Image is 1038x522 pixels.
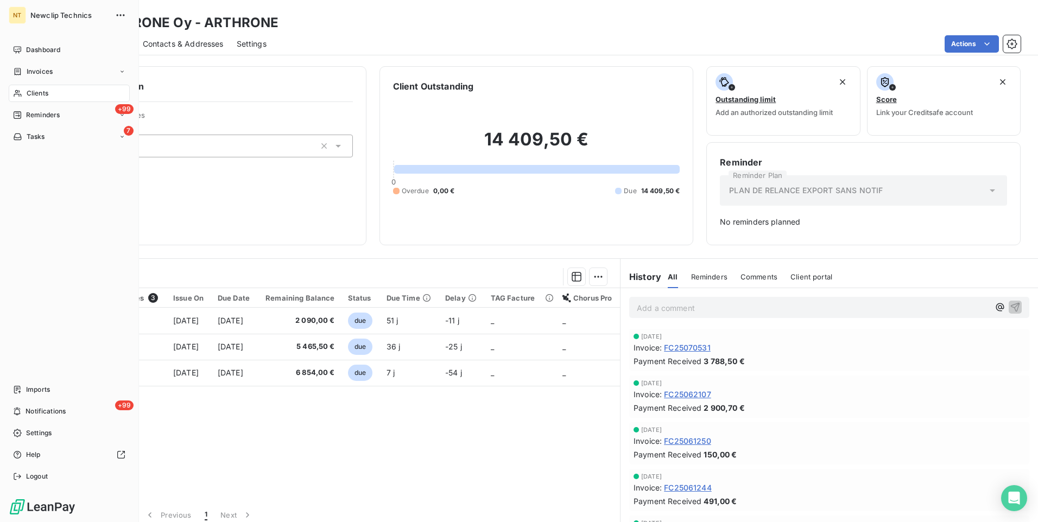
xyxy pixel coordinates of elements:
div: Remaining Balance [264,294,335,302]
span: FC25070531 [664,342,711,353]
span: [DATE] [173,342,199,351]
h3: ARTHRONE Oy - ARTHRONE [96,13,279,33]
span: [DATE] [218,316,243,325]
span: Score [876,95,897,104]
span: Reminders [26,110,60,120]
div: Due Time [387,294,432,302]
span: Add an authorized outstanding limit [716,108,833,117]
span: Comments [740,272,777,281]
div: Status [348,294,374,302]
span: 51 j [387,316,398,325]
span: 7 [124,126,134,136]
span: Newclip Technics [30,11,109,20]
span: 7 j [387,368,395,377]
span: 491,00 € [704,495,737,507]
span: Logout [26,472,48,481]
span: 2 900,70 € [704,402,745,413]
span: due [348,313,372,329]
span: 0 [391,177,396,186]
span: -25 j [445,342,462,351]
span: Payment Received [634,402,701,413]
span: Imports [26,385,50,394]
button: Outstanding limitAdd an authorized outstanding limit [706,66,860,136]
span: Help [26,450,41,460]
span: +99 [115,104,134,114]
span: [DATE] [173,316,199,325]
span: due [348,365,372,381]
button: Actions [945,35,999,53]
div: Open Intercom Messenger [1001,485,1027,511]
span: _ [491,342,494,351]
span: Invoice : [634,482,662,493]
span: [DATE] [218,342,243,351]
span: Outstanding limit [716,95,776,104]
span: Settings [26,428,52,438]
img: Logo LeanPay [9,498,76,515]
span: Settings [237,39,267,49]
h6: History [621,270,661,283]
span: [DATE] [641,426,662,433]
span: _ [562,316,566,325]
span: 1 [205,510,207,520]
input: Add a tag [136,141,145,151]
span: [DATE] [641,333,662,340]
span: _ [491,368,494,377]
span: -11 j [445,316,459,325]
span: 6 854,00 € [264,367,335,378]
span: _ [491,316,494,325]
span: 36 j [387,342,401,351]
div: Chorus Pro [562,294,613,302]
span: Payment Received [634,495,701,507]
span: Due [624,186,636,196]
span: 150,00 € [704,449,737,460]
span: All [668,272,678,281]
span: [DATE] [173,368,199,377]
a: Help [9,446,130,463]
div: NT [9,7,26,24]
span: FC25061250 [664,435,711,447]
span: Overdue [402,186,429,196]
div: Due Date [218,294,251,302]
span: Invoice : [634,342,662,353]
span: Link your Creditsafe account [876,108,973,117]
div: Issue On [173,294,205,302]
div: Delay [445,294,478,302]
span: Client portal [790,272,832,281]
span: Clients [27,88,48,98]
span: FC25061244 [664,482,712,493]
span: Payment Received [634,449,701,460]
span: FC25062107 [664,389,711,400]
span: 0,00 € [433,186,455,196]
span: _ [562,368,566,377]
span: Invoices [27,67,53,77]
span: 14 409,50 € [641,186,680,196]
span: [DATE] [641,380,662,386]
span: 2 090,00 € [264,315,335,326]
span: Notifications [26,406,66,416]
span: 3 [148,293,158,303]
span: Contacts & Addresses [143,39,224,49]
span: -54 j [445,368,462,377]
span: +99 [115,400,134,410]
span: [DATE] [641,473,662,480]
h2: 14 409,50 € [393,129,680,161]
span: PLAN DE RELANCE EXPORT SANS NOTIF [729,185,883,196]
h6: Reminder [720,156,1007,169]
span: 5 465,50 € [264,341,335,352]
span: _ [562,342,566,351]
span: [DATE] [218,368,243,377]
span: Invoice : [634,389,662,400]
span: No reminders planned [720,217,1007,227]
span: Tasks [27,132,45,142]
span: Reminders [691,272,727,281]
span: Client Properties [87,111,353,126]
span: due [348,339,372,355]
span: Payment Received [634,355,701,367]
button: ScoreLink your Creditsafe account [867,66,1021,136]
span: Invoice : [634,435,662,447]
h6: Client Outstanding [393,80,474,93]
div: TAG Facture [491,294,549,302]
span: 3 788,50 € [704,355,745,367]
h6: Client information [66,80,353,93]
span: Dashboard [26,45,60,55]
